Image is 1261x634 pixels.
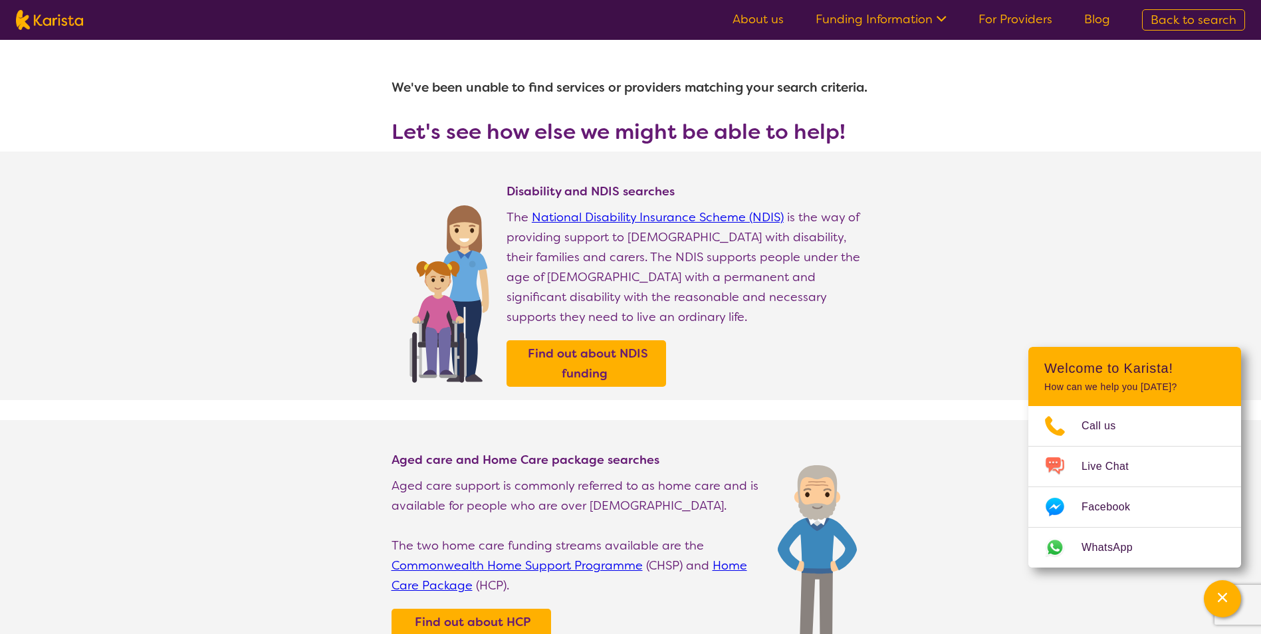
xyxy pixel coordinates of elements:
a: Back to search [1142,9,1245,31]
h3: Let's see how else we might be able to help! [392,120,870,144]
a: Find out about NDIS funding [510,344,663,383]
p: How can we help you [DATE]? [1044,381,1225,393]
h4: Disability and NDIS searches [507,183,870,199]
button: Channel Menu [1204,580,1241,617]
h1: We've been unable to find services or providers matching your search criteria. [392,72,870,104]
img: Karista logo [16,10,83,30]
span: Back to search [1151,12,1236,28]
p: The is the way of providing support to [DEMOGRAPHIC_DATA] with disability, their families and car... [507,207,870,327]
img: Find NDIS and Disability services and providers [405,197,493,383]
a: Commonwealth Home Support Programme [392,558,643,574]
a: National Disability Insurance Scheme (NDIS) [532,209,784,225]
h2: Welcome to Karista! [1044,360,1225,376]
h4: Aged care and Home Care package searches [392,452,764,468]
span: Live Chat [1082,457,1145,476]
p: Aged care support is commonly referred to as home care and is available for people who are over [... [392,476,764,516]
div: Channel Menu [1028,347,1241,568]
a: Blog [1084,11,1110,27]
a: Funding Information [816,11,947,27]
b: Find out about NDIS funding [528,346,648,381]
a: Web link opens in a new tab. [1028,528,1241,568]
p: The two home care funding streams available are the (CHSP) and (HCP). [392,536,764,595]
span: WhatsApp [1082,538,1149,558]
ul: Choose channel [1028,406,1241,568]
span: Call us [1082,416,1132,436]
span: Facebook [1082,497,1146,517]
a: For Providers [978,11,1052,27]
a: About us [733,11,784,27]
